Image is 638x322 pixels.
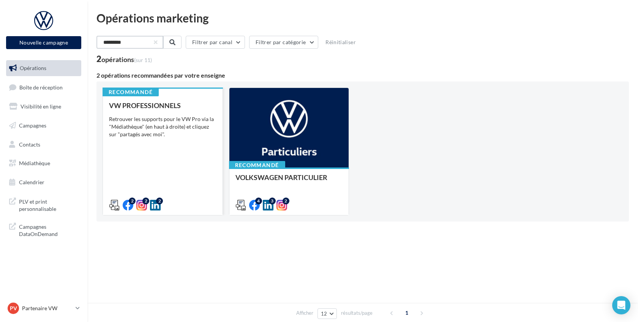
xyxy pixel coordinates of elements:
span: Médiathèque [19,160,50,166]
a: Contacts [5,137,83,153]
div: 2 [142,198,149,204]
span: Visibilité en ligne [21,103,61,110]
a: PLV et print personnalisable [5,193,83,216]
span: Opérations [20,65,46,71]
button: Filtrer par canal [186,36,245,49]
span: Afficher [296,309,313,317]
a: Visibilité en ligne [5,99,83,115]
a: Campagnes DataOnDemand [5,218,83,241]
span: Calendrier [19,179,44,185]
div: 2 [156,198,163,204]
a: Boîte de réception [5,79,83,96]
span: Campagnes DataOnDemand [19,222,78,238]
div: 2 opérations recommandées par votre enseigne [96,72,629,78]
span: 12 [321,311,327,317]
span: Contacts [19,141,40,147]
span: Campagnes [19,122,46,129]
button: Nouvelle campagne [6,36,81,49]
span: VW PROFESSIONNELS [109,101,181,110]
a: Opérations [5,60,83,76]
span: Boîte de réception [19,84,63,90]
span: résultats/page [341,309,373,317]
button: 12 [317,308,337,319]
span: (sur 11) [134,57,152,63]
div: Opérations marketing [96,12,629,24]
div: 2 [96,55,152,63]
a: Médiathèque [5,155,83,171]
a: Calendrier [5,174,83,190]
span: PV [10,304,17,312]
div: 2 [129,198,136,204]
span: PLV et print personnalisable [19,196,78,213]
button: Réinitialiser [322,38,359,47]
a: Campagnes [5,118,83,134]
div: Recommandé [229,161,285,169]
p: Partenaire VW [22,304,73,312]
div: Retrouver les supports pour le VW Pro via la "Médiathèque" (en haut à droite) et cliquez sur "par... [109,115,216,138]
div: Open Intercom Messenger [612,296,630,314]
div: opérations [101,56,152,63]
a: PV Partenaire VW [6,301,81,316]
div: 4 [255,198,262,204]
span: 1 [401,307,413,319]
div: Recommandé [103,88,159,96]
span: VOLKSWAGEN PARTICULIER [235,173,327,182]
div: 2 [283,198,289,204]
button: Filtrer par catégorie [249,36,318,49]
div: 3 [269,198,276,204]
